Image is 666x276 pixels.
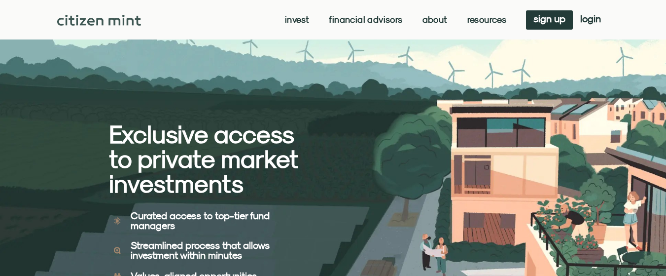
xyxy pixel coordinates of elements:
a: sign up [526,10,573,30]
nav: Menu [285,15,506,25]
a: Invest [285,15,309,25]
b: Streamlined process that allows investment within minutes [131,239,270,261]
a: Financial Advisors [329,15,402,25]
span: sign up [533,15,565,22]
h2: Exclusive access to private market investments [109,122,299,196]
a: login [573,10,608,30]
b: Curated access to top-tier fund managers [131,210,270,231]
a: About [422,15,448,25]
a: Resources [467,15,507,25]
span: login [580,15,601,22]
img: Citizen Mint [57,15,141,26]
